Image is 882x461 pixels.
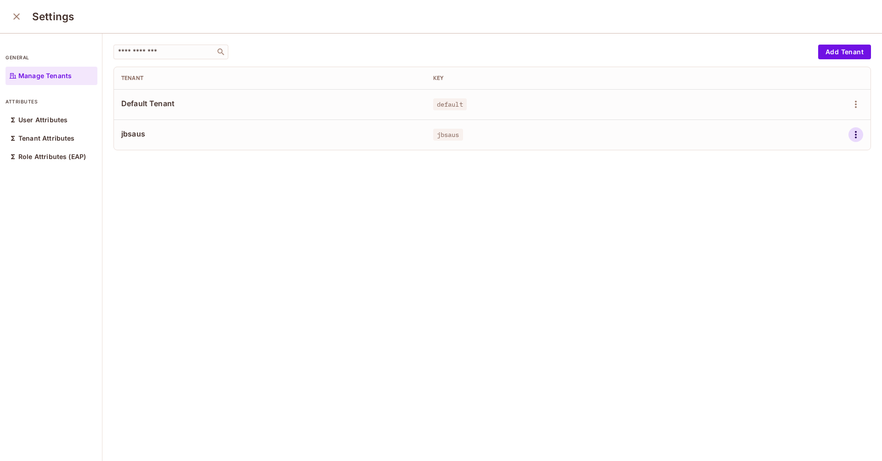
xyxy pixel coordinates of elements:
p: User Attributes [18,116,68,124]
p: Role Attributes (EAP) [18,153,86,160]
button: close [7,7,26,26]
p: attributes [6,98,97,105]
h3: Settings [32,10,74,23]
span: jbsaus [433,129,463,141]
p: Tenant Attributes [18,135,75,142]
span: jbsaus [121,129,418,139]
button: Add Tenant [818,45,871,59]
div: Key [433,74,730,82]
p: Manage Tenants [18,72,72,80]
p: general [6,54,97,61]
span: Default Tenant [121,98,418,108]
span: default [433,98,467,110]
div: Tenant [121,74,418,82]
